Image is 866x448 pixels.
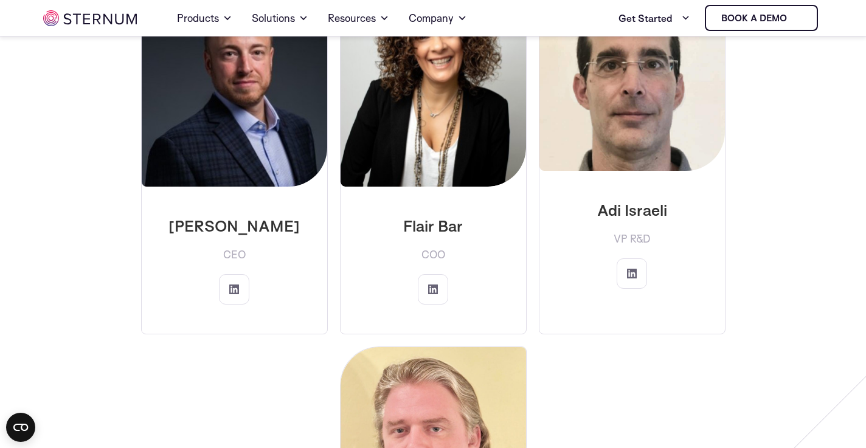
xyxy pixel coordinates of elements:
button: Open CMP widget [6,413,35,442]
span: COO [421,245,445,264]
a: Solutions [252,1,308,35]
span: CEO [223,245,246,264]
a: Book a demo [705,5,818,31]
p: Flair Bar [350,216,516,235]
img: sternum iot [43,10,137,26]
span: VP R&D [614,229,651,249]
p: [PERSON_NAME] [151,216,317,235]
img: sternum iot [792,13,802,23]
a: Products [177,1,232,35]
a: Resources [328,1,389,35]
p: Adi Israeli [549,200,715,219]
a: Get Started [618,6,690,30]
a: Company [409,1,467,35]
